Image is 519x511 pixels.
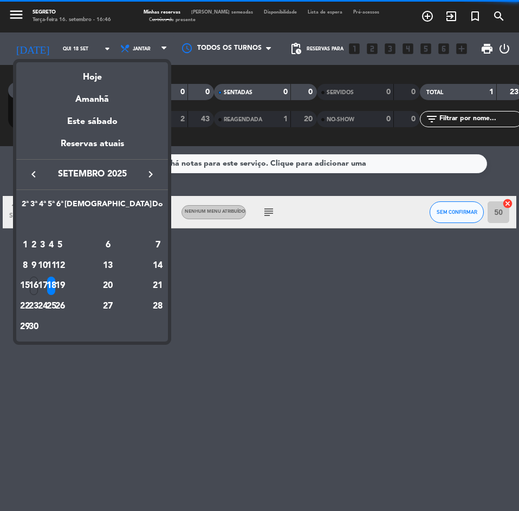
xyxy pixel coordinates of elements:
td: 6 de setembro de 2025 [64,235,152,255]
td: 23 de setembro de 2025 [29,296,38,317]
td: 18 de setembro de 2025 [47,276,56,296]
div: 5 [56,236,64,254]
div: 29 [21,318,29,336]
div: Este sábado [16,107,168,137]
div: 7 [152,236,163,254]
div: 6 [69,236,147,254]
td: 30 de setembro de 2025 [29,317,38,337]
td: 29 de setembro de 2025 [21,317,29,337]
th: Sexta-feira [56,198,64,215]
th: Segunda-feira [21,198,29,215]
div: 30 [30,318,38,336]
td: 17 de setembro de 2025 [38,276,47,296]
i: keyboard_arrow_right [144,168,157,181]
div: 8 [21,257,29,275]
td: 4 de setembro de 2025 [47,235,56,255]
div: 9 [30,257,38,275]
td: 24 de setembro de 2025 [38,296,47,317]
div: 23 [30,297,38,316]
div: 16 [30,277,38,295]
div: 18 [47,277,55,295]
td: 7 de setembro de 2025 [152,235,164,255]
th: Quarta-feira [38,198,47,215]
td: 11 de setembro de 2025 [47,255,56,276]
span: setembro 2025 [43,167,141,181]
td: 25 de setembro de 2025 [47,296,56,317]
i: keyboard_arrow_left [27,168,40,181]
td: 2 de setembro de 2025 [29,235,38,255]
td: 21 de setembro de 2025 [152,276,164,296]
div: 25 [47,297,55,316]
div: 1 [21,236,29,254]
div: 20 [69,277,147,295]
td: 5 de setembro de 2025 [56,235,64,255]
td: 9 de setembro de 2025 [29,255,38,276]
td: 16 de setembro de 2025 [29,276,38,296]
div: 17 [38,277,47,295]
div: 21 [152,277,163,295]
th: Sábado [64,198,152,215]
td: 19 de setembro de 2025 [56,276,64,296]
td: 26 de setembro de 2025 [56,296,64,317]
button: keyboard_arrow_left [24,167,43,181]
td: 20 de setembro de 2025 [64,276,152,296]
div: 26 [56,297,64,316]
td: 8 de setembro de 2025 [21,255,29,276]
div: 24 [38,297,47,316]
div: 28 [152,297,163,316]
div: 2 [30,236,38,254]
td: 13 de setembro de 2025 [64,255,152,276]
td: 10 de setembro de 2025 [38,255,47,276]
th: Quinta-feira [47,198,56,215]
div: 4 [47,236,55,254]
div: 15 [21,277,29,295]
div: Reservas atuais [16,137,168,159]
button: keyboard_arrow_right [141,167,160,181]
th: Terça-feira [29,198,38,215]
td: 3 de setembro de 2025 [38,235,47,255]
div: 12 [56,257,64,275]
div: Amanhã [16,84,168,107]
div: 3 [38,236,47,254]
div: 11 [47,257,55,275]
div: 22 [21,297,29,316]
div: Hoje [16,62,168,84]
td: 15 de setembro de 2025 [21,276,29,296]
td: SET [21,214,164,235]
td: 12 de setembro de 2025 [56,255,64,276]
td: 27 de setembro de 2025 [64,296,152,317]
td: 22 de setembro de 2025 [21,296,29,317]
div: 19 [56,277,64,295]
th: Domingo [152,198,164,215]
td: 1 de setembro de 2025 [21,235,29,255]
div: 27 [69,297,147,316]
td: 28 de setembro de 2025 [152,296,164,317]
div: 14 [152,257,163,275]
td: 14 de setembro de 2025 [152,255,164,276]
div: 13 [69,257,147,275]
div: 10 [38,257,47,275]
